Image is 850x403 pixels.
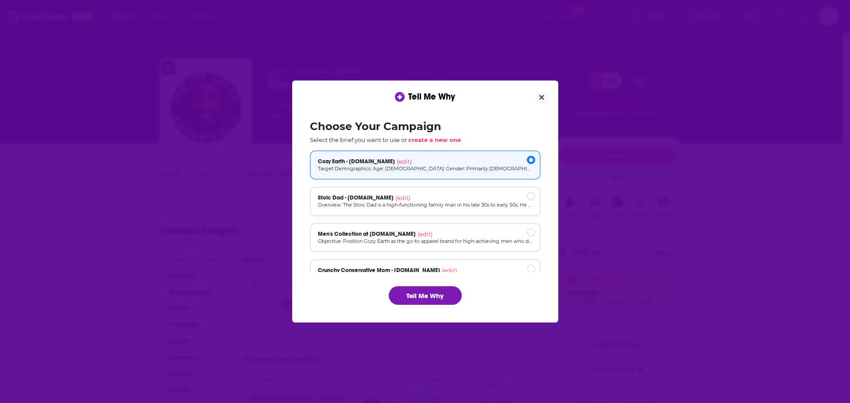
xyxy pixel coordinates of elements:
button: Close [536,92,548,103]
span: Men's Collection at [DOMAIN_NAME] [318,230,416,238]
span: (edit) [417,230,433,238]
h2: Choose Your Campaign [310,120,541,133]
span: Cozy Earth - [DOMAIN_NAME] [318,158,395,165]
p: Objective: Position Cozy Earth as the go-to apparel brand for high-achieving men who demand both ... [318,238,533,245]
p: Overview: The Stoic Dad is a high-functioning family man in his late 30s to early 50s. He values ... [318,201,533,209]
span: (edit) [442,267,457,274]
p: Target Demographics: Age: [DEMOGRAPHIC_DATA] Gender: Primarily [DEMOGRAPHIC_DATA] (60-70%) but al... [318,165,533,173]
span: Crunchy Conservative Mom - [DOMAIN_NAME] [318,267,440,274]
span: Tell Me Why [408,91,455,102]
button: Tell Me Why [389,286,462,305]
span: Stoic Dad - [DOMAIN_NAME] [318,194,394,201]
p: Select the brief you want to use or . [310,136,541,143]
span: create a new one [408,136,461,143]
img: tell me why sparkle [396,93,403,100]
span: (edit) [397,158,412,165]
span: (edit) [395,194,410,201]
